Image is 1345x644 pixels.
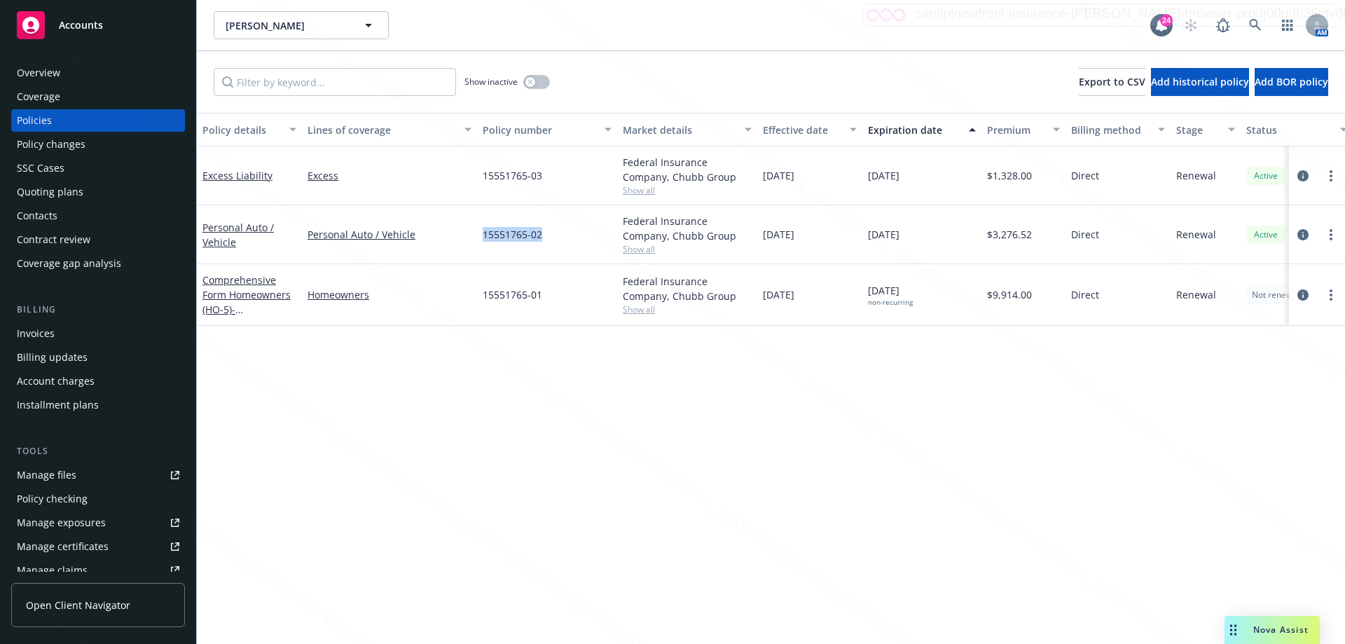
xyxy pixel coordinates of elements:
[1151,68,1249,96] button: Add historical policy
[1071,287,1099,302] span: Direct
[17,464,76,486] div: Manage files
[11,370,185,392] a: Account charges
[1246,123,1332,137] div: Status
[1071,123,1150,137] div: Billing method
[1274,11,1302,39] a: Switch app
[11,303,185,317] div: Billing
[623,123,736,137] div: Market details
[17,181,83,203] div: Quoting plans
[987,227,1032,242] span: $3,276.52
[197,113,302,146] button: Policy details
[11,488,185,510] a: Policy checking
[17,157,64,179] div: SSC Cases
[17,252,121,275] div: Coverage gap analysis
[1252,170,1280,182] span: Active
[11,228,185,251] a: Contract review
[1176,227,1216,242] span: Renewal
[11,85,185,108] a: Coverage
[1151,75,1249,88] span: Add historical policy
[202,169,273,182] a: Excess Liability
[226,18,347,33] span: [PERSON_NAME]
[1252,228,1280,241] span: Active
[1071,227,1099,242] span: Direct
[1295,226,1311,243] a: circleInformation
[1295,287,1311,303] a: circleInformation
[11,252,185,275] a: Coverage gap analysis
[1295,167,1311,184] a: circleInformation
[1176,287,1216,302] span: Renewal
[1323,167,1339,184] a: more
[1079,75,1145,88] span: Export to CSV
[11,559,185,582] a: Manage claims
[987,168,1032,183] span: $1,328.00
[11,181,185,203] a: Quoting plans
[11,322,185,345] a: Invoices
[1176,123,1220,137] div: Stage
[868,168,899,183] span: [DATE]
[17,322,55,345] div: Invoices
[17,228,90,251] div: Contract review
[1065,113,1171,146] button: Billing method
[11,205,185,227] a: Contacts
[11,109,185,132] a: Policies
[11,512,185,534] span: Manage exposures
[981,113,1065,146] button: Premium
[623,274,752,303] div: Federal Insurance Company, Chubb Group
[868,283,913,307] span: [DATE]
[1209,11,1237,39] a: Report a Bug
[483,227,542,242] span: 15551765-02
[483,168,542,183] span: 15551765-03
[483,123,596,137] div: Policy number
[11,464,185,486] a: Manage files
[1177,11,1205,39] a: Start snowing
[763,123,841,137] div: Effective date
[214,11,389,39] button: [PERSON_NAME]
[17,394,99,416] div: Installment plans
[623,243,752,255] span: Show all
[11,394,185,416] a: Installment plans
[59,20,103,31] span: Accounts
[1241,11,1269,39] a: Search
[17,85,60,108] div: Coverage
[11,6,185,45] a: Accounts
[202,221,274,249] a: Personal Auto / Vehicle
[763,168,794,183] span: [DATE]
[17,109,52,132] div: Policies
[17,535,109,558] div: Manage certificates
[1071,168,1099,183] span: Direct
[763,227,794,242] span: [DATE]
[302,113,477,146] button: Lines of coverage
[1176,168,1216,183] span: Renewal
[483,287,542,302] span: 15551765-01
[17,133,85,156] div: Policy changes
[308,227,471,242] a: Personal Auto / Vehicle
[987,123,1044,137] div: Premium
[763,287,794,302] span: [DATE]
[1255,68,1328,96] button: Add BOR policy
[11,535,185,558] a: Manage certificates
[1323,226,1339,243] a: more
[17,205,57,227] div: Contacts
[617,113,757,146] button: Market details
[1079,68,1145,96] button: Export to CSV
[11,62,185,84] a: Overview
[868,227,899,242] span: [DATE]
[1255,75,1328,88] span: Add BOR policy
[464,76,518,88] span: Show inactive
[26,598,130,612] span: Open Client Navigator
[868,298,913,307] div: non-recurring
[623,184,752,196] span: Show all
[17,346,88,369] div: Billing updates
[17,559,88,582] div: Manage claims
[623,214,752,243] div: Federal Insurance Company, Chubb Group
[862,113,981,146] button: Expiration date
[623,303,752,315] span: Show all
[868,123,960,137] div: Expiration date
[202,123,281,137] div: Policy details
[1225,616,1320,644] button: Nova Assist
[17,512,106,534] div: Manage exposures
[1252,289,1304,301] span: Not renewing
[308,123,456,137] div: Lines of coverage
[1160,14,1173,27] div: 24
[17,62,60,84] div: Overview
